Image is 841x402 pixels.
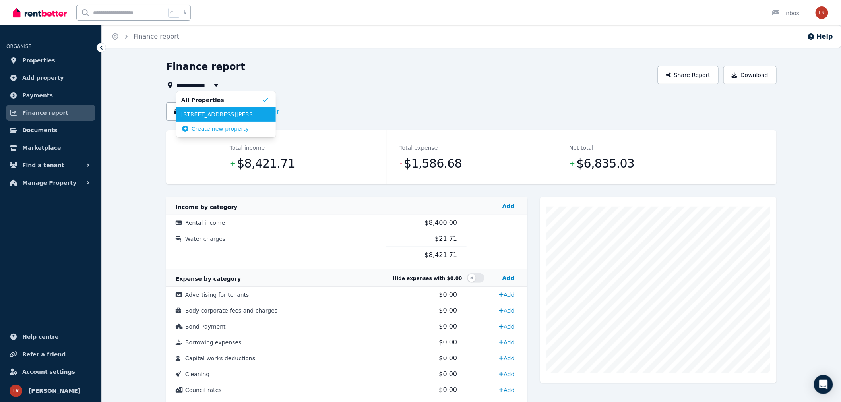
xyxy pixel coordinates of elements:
a: Add [496,368,517,381]
span: Properties [22,56,55,65]
span: $0.00 [439,323,457,330]
span: $0.00 [439,370,457,378]
span: [PERSON_NAME] [29,386,80,396]
span: k [184,10,186,16]
div: Open Intercom Messenger [814,375,833,394]
a: Properties [6,52,95,68]
button: [DATE]- [DATE] [166,102,232,121]
div: Inbox [772,9,800,17]
span: Borrowing expenses [185,339,241,346]
dt: Net total [569,143,593,153]
span: $0.00 [439,291,457,298]
span: $0.00 [439,338,457,346]
span: $21.71 [435,235,457,242]
span: Hide expenses with $0.00 [393,276,462,281]
span: $0.00 [439,354,457,362]
span: Marketplace [22,143,61,153]
dt: Total expense [400,143,438,153]
span: Account settings [22,367,75,377]
span: Income by category [176,204,238,210]
span: + [569,158,575,169]
img: RentBetter [13,7,67,19]
span: + [230,158,235,169]
span: $1,586.68 [404,156,462,172]
span: $6,835.03 [577,156,635,172]
img: Louisa Robertson [816,6,828,19]
h1: Finance report [166,60,245,73]
a: Documents [6,122,95,138]
span: Capital works deductions [185,355,255,361]
span: Payments [22,91,53,100]
span: Rental income [185,220,225,226]
a: Refer a friend [6,346,95,362]
span: All Properties [181,96,262,104]
button: Clear filter [237,108,279,116]
span: $0.00 [439,307,457,314]
a: Add [496,288,517,301]
img: Louisa Robertson [10,385,22,397]
span: Help centre [22,332,59,342]
a: Account settings [6,364,95,380]
a: Add [496,352,517,365]
span: - [400,158,403,169]
span: $0.00 [439,386,457,394]
button: Share Report [658,66,719,84]
span: Water charges [185,236,225,242]
span: ORGANISE [6,44,31,49]
span: Bond Payment [185,323,226,330]
button: Find a tenant [6,157,95,173]
a: Add [496,384,517,396]
a: Help centre [6,329,95,345]
a: Add [496,336,517,349]
a: Add [496,320,517,333]
button: Download [723,66,777,84]
span: Find a tenant [22,160,64,170]
span: Body corporate fees and charges [185,307,277,314]
span: Add property [22,73,64,83]
span: $8,400.00 [425,219,457,226]
a: Finance report [6,105,95,121]
a: Add property [6,70,95,86]
button: Manage Property [6,175,95,191]
span: Advertising for tenants [185,292,249,298]
a: Marketplace [6,140,95,156]
span: Cleaning [185,371,209,377]
nav: Breadcrumb [102,25,189,48]
span: Refer a friend [22,350,66,359]
a: Payments [6,87,95,103]
a: Add [496,304,517,317]
span: $8,421.71 [237,156,295,172]
a: Add [492,198,518,214]
span: Manage Property [22,178,76,187]
a: Add [492,270,518,286]
span: Ctrl [168,8,180,18]
span: Create new property [192,125,249,133]
button: Help [807,32,833,41]
span: Expense by category [176,276,241,282]
span: Finance report [22,108,68,118]
a: Finance report [134,33,179,40]
span: Documents [22,126,58,135]
span: Council rates [185,387,222,393]
dt: Total income [230,143,265,153]
span: $8,421.71 [425,251,457,259]
span: [STREET_ADDRESS][PERSON_NAME], Geographe [181,110,262,118]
